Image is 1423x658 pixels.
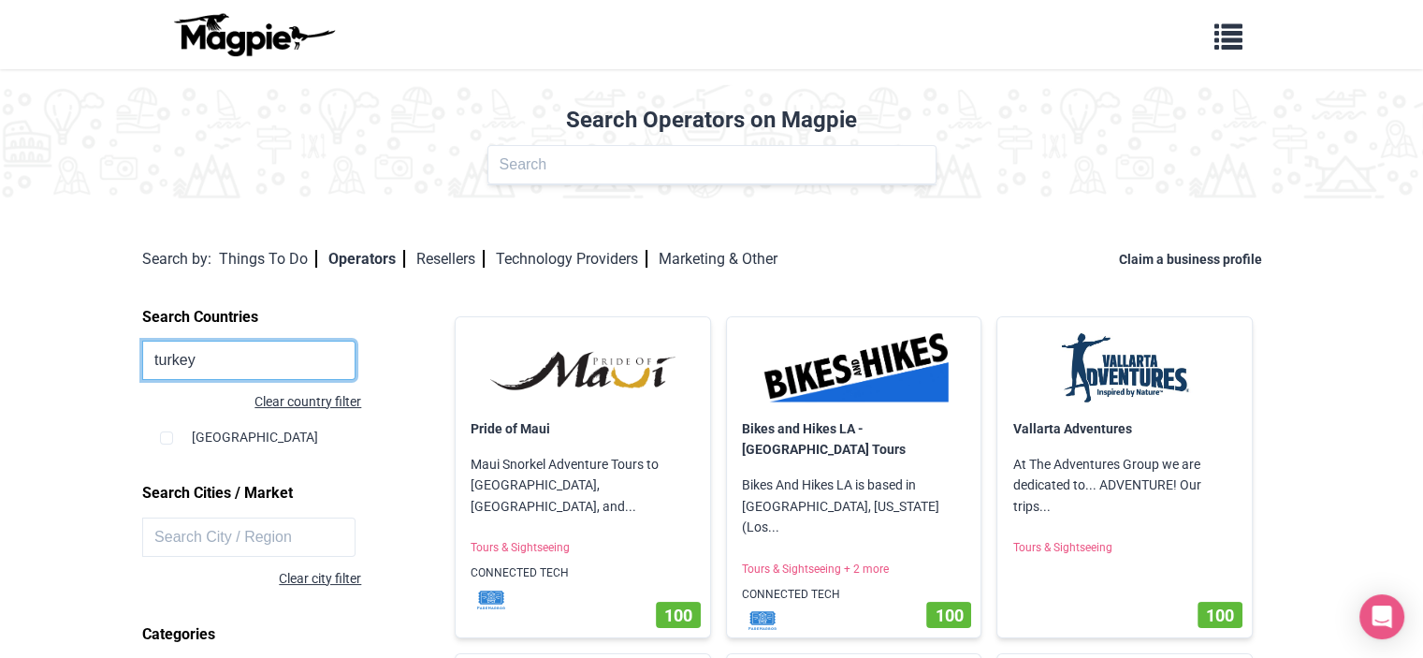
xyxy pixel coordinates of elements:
[219,250,317,268] a: Things To Do
[935,606,963,625] span: 100
[142,518,356,557] input: Search City / Region
[1359,594,1404,639] div: Open Intercom Messenger
[742,332,966,403] img: Bikes and Hikes LA - Los Angeles Tours logo
[471,332,695,403] img: Pride of Maui logo
[727,460,981,552] p: Bikes And Hikes LA is based in [GEOGRAPHIC_DATA], [US_STATE] (Los...
[664,606,692,625] span: 100
[997,532,1252,564] p: Tours & Sightseeing
[742,421,906,457] a: Bikes and Hikes LA - [GEOGRAPHIC_DATA] Tours
[1119,252,1270,267] a: Claim a business profile
[1012,332,1237,403] img: Vallarta Adventures logo
[727,553,981,586] p: Tours & Sightseeing + 2 more
[727,578,981,611] p: CONNECTED TECH
[1012,421,1131,436] a: Vallarta Adventures
[463,591,519,609] img: mf1jrhtrrkrdcsvakxwt.svg
[142,477,427,509] h2: Search Cities / Market
[328,250,405,268] a: Operators
[456,439,710,532] p: Maui Snorkel Adventure Tours to [GEOGRAPHIC_DATA], [GEOGRAPHIC_DATA], and...
[487,145,937,184] input: Search
[169,12,338,57] img: logo-ab69f6fb50320c5b225c76a69d11143b.png
[471,421,550,436] a: Pride of Maui
[734,611,791,630] img: mf1jrhtrrkrdcsvakxwt.svg
[496,250,647,268] a: Technology Providers
[456,557,710,590] p: CONNECTED TECH
[456,532,710,564] p: Tours & Sightseeing
[142,619,427,651] h2: Categories
[142,568,361,589] div: Clear city filter
[160,412,413,447] div: [GEOGRAPHIC_DATA]
[142,301,427,333] h2: Search Countries
[997,439,1252,532] p: At The Adventures Group we are dedicated to... ADVENTURE! Our trips...
[416,250,485,268] a: Resellers
[659,250,777,268] a: Marketing & Other
[142,247,211,271] div: Search by:
[1206,606,1234,625] span: 100
[11,107,1412,134] h2: Search Operators on Magpie
[142,341,356,380] input: Search Country
[142,391,361,412] div: Clear country filter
